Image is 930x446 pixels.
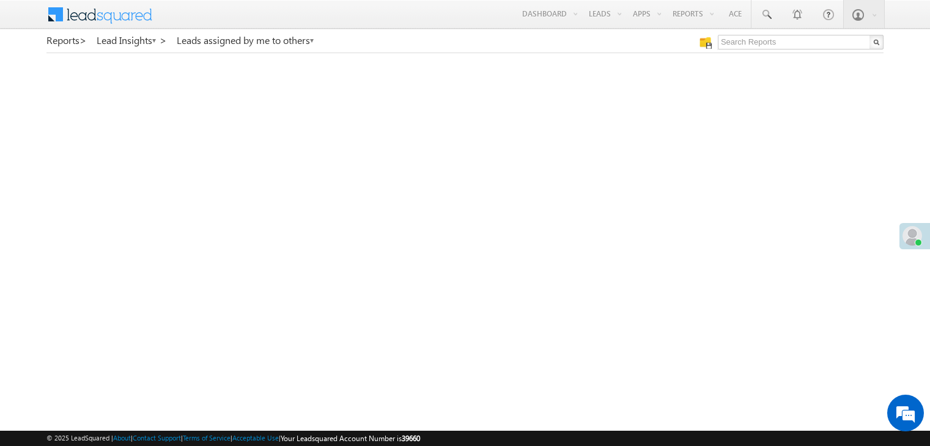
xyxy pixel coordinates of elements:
[281,434,420,443] span: Your Leadsquared Account Number is
[402,434,420,443] span: 39660
[133,434,181,442] a: Contact Support
[113,434,131,442] a: About
[699,37,712,49] img: Manage all your saved reports!
[232,434,279,442] a: Acceptable Use
[177,35,315,46] a: Leads assigned by me to others
[46,433,420,444] span: © 2025 LeadSquared | | | | |
[718,35,884,49] input: Search Reports
[46,35,87,46] a: Reports>
[79,33,87,47] span: >
[160,33,167,47] span: >
[97,35,167,46] a: Lead Insights >
[183,434,231,442] a: Terms of Service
